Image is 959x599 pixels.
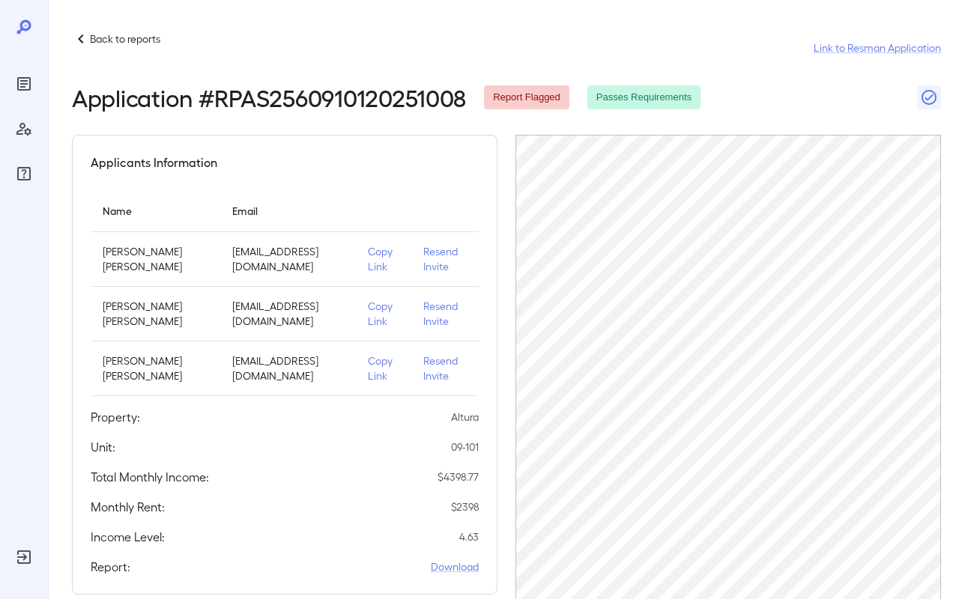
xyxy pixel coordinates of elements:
[459,529,479,544] p: 4.63
[72,84,466,111] h2: Application # RPAS2560910120251008
[91,558,130,576] h5: Report:
[91,153,217,171] h5: Applicants Information
[431,559,479,574] a: Download
[12,162,36,186] div: FAQ
[91,189,479,396] table: simple table
[814,40,941,55] a: Link to Resman Application
[451,499,479,514] p: $ 2398
[368,299,399,329] p: Copy Link
[103,244,208,274] p: [PERSON_NAME] [PERSON_NAME]
[12,72,36,96] div: Reports
[368,244,399,274] p: Copy Link
[484,91,569,105] span: Report Flagged
[91,438,115,456] h5: Unit:
[451,410,479,425] p: Altura
[103,299,208,329] p: [PERSON_NAME] [PERSON_NAME]
[232,299,344,329] p: [EMAIL_ADDRESS][DOMAIN_NAME]
[220,189,356,232] th: Email
[587,91,701,105] span: Passes Requirements
[917,85,941,109] button: Close Report
[103,353,208,383] p: [PERSON_NAME] [PERSON_NAME]
[423,353,467,383] p: Resend Invite
[91,189,220,232] th: Name
[232,244,344,274] p: [EMAIL_ADDRESS][DOMAIN_NAME]
[91,468,209,486] h5: Total Monthly Income:
[12,545,36,569] div: Log Out
[423,299,467,329] p: Resend Invite
[368,353,399,383] p: Copy Link
[451,440,479,454] p: 09-101
[12,117,36,141] div: Manage Users
[90,31,160,46] p: Back to reports
[91,498,165,516] h5: Monthly Rent:
[91,408,140,426] h5: Property:
[232,353,344,383] p: [EMAIL_ADDRESS][DOMAIN_NAME]
[438,469,479,484] p: $ 4398.77
[91,528,165,546] h5: Income Level:
[423,244,467,274] p: Resend Invite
